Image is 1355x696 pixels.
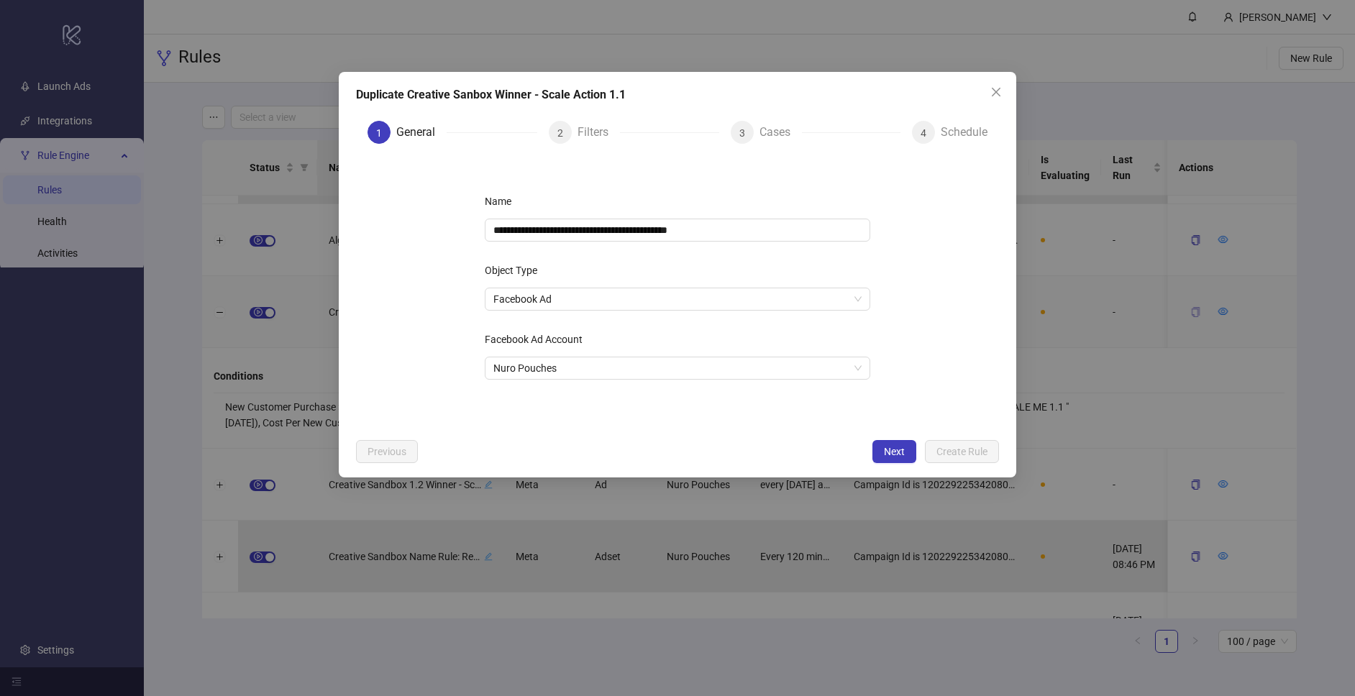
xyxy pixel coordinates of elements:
button: Create Rule [925,440,999,463]
span: Nuro Pouches [493,357,862,379]
span: Next [884,446,905,457]
span: 4 [921,127,926,139]
button: Close [985,81,1008,104]
button: Next [872,440,916,463]
div: General [396,121,447,144]
div: Cases [759,121,802,144]
span: 2 [557,127,563,139]
input: Name [485,219,870,242]
span: Facebook Ad [493,288,862,310]
span: close [990,86,1002,98]
label: Facebook Ad Account [485,328,592,351]
div: Schedule [941,121,987,144]
div: Filters [578,121,620,144]
span: 1 [376,127,382,139]
label: Name [485,190,521,213]
span: 3 [739,127,745,139]
label: Object Type [485,259,547,282]
button: Previous [356,440,418,463]
div: Duplicate Creative Sanbox Winner - Scale Action 1.1 [356,86,999,104]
